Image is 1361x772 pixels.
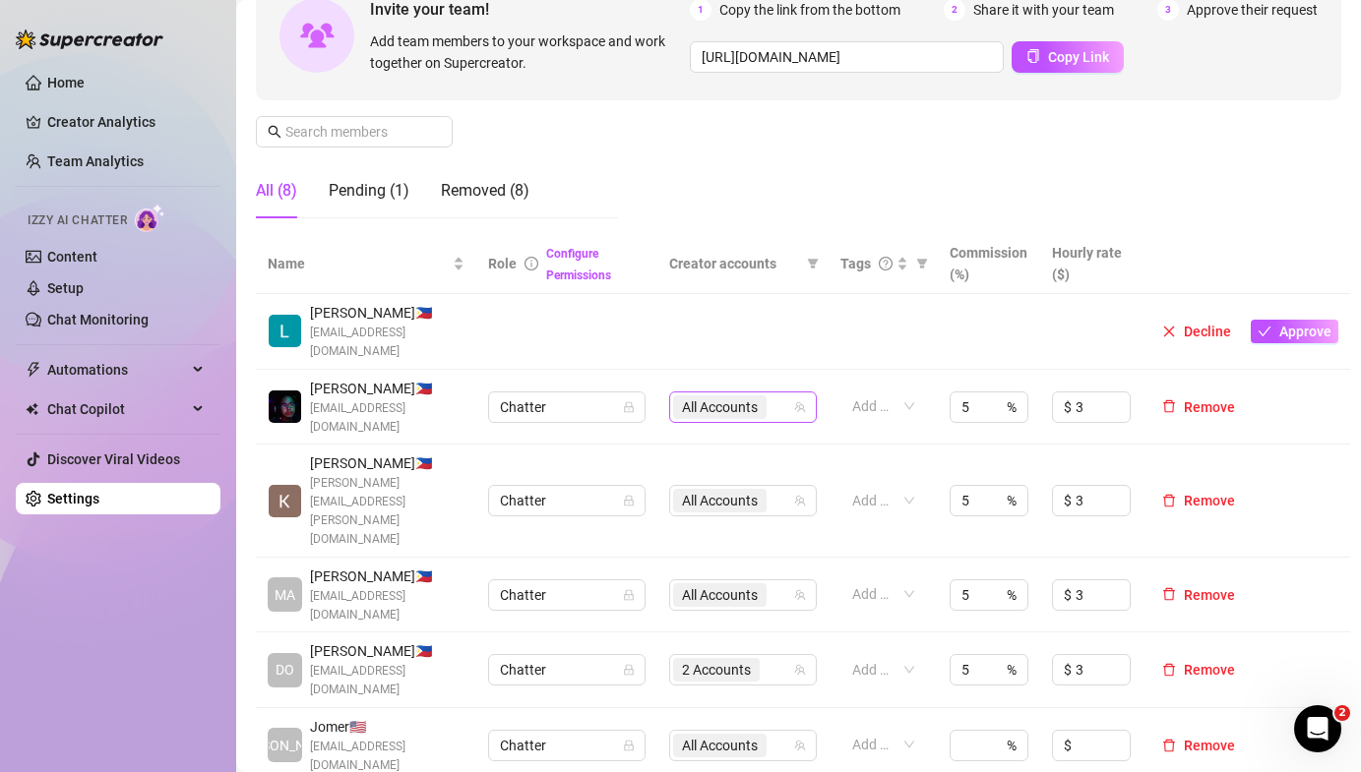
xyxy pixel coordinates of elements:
button: Remove [1154,395,1243,419]
a: Creator Analytics [47,106,205,138]
a: Home [47,75,85,90]
a: Settings [47,491,99,506]
span: All Accounts [673,395,767,419]
span: delete [1162,587,1176,601]
span: Copy Link [1048,49,1109,65]
span: All Accounts [673,583,767,607]
span: DO [276,659,294,681]
span: [EMAIL_ADDRESS][DOMAIN_NAME] [310,399,464,437]
span: [PERSON_NAME] [232,735,338,756]
span: [EMAIL_ADDRESS][DOMAIN_NAME] [310,324,464,361]
span: Creator accounts [669,253,799,274]
span: Decline [1184,324,1231,339]
span: [PERSON_NAME] 🇵🇭 [310,640,464,662]
span: question-circle [879,257,893,270]
th: Name [256,234,476,294]
span: Chat Copilot [47,393,187,425]
span: [EMAIL_ADDRESS][DOMAIN_NAME] [310,662,464,699]
span: lock [623,589,635,601]
span: Chatter [500,392,634,422]
span: check [1258,325,1271,338]
span: All Accounts [682,584,758,606]
button: Remove [1154,583,1243,607]
span: [EMAIL_ADDRESS][DOMAIN_NAME] [310,587,464,624]
img: AI Chatter [135,204,165,232]
span: Chatter [500,731,634,760]
span: filter [803,249,823,278]
span: team [794,589,806,601]
button: Decline [1154,320,1239,343]
span: [PERSON_NAME] 🇵🇭 [310,302,464,324]
span: Chatter [500,655,634,684]
span: search [268,125,281,139]
span: All Accounts [682,735,758,756]
button: Approve [1251,320,1338,343]
img: Kim Jamison [269,485,301,517]
span: team [794,664,806,676]
span: Jomer 🇺🇸 [310,716,464,738]
span: filter [912,249,932,278]
input: Search members [285,121,425,143]
button: Remove [1154,489,1243,512]
a: Discover Viral Videos [47,451,180,467]
span: copy [1026,49,1040,63]
span: info-circle [525,257,538,270]
img: Chat Copilot [26,402,38,416]
span: filter [807,258,819,269]
span: MA [275,584,295,606]
span: All Accounts [673,489,767,512]
span: lock [623,740,635,751]
span: Role [488,256,517,271]
button: Copy Link [1012,41,1124,73]
a: Content [47,249,97,265]
span: close [1162,325,1176,338]
span: team [794,401,806,413]
iframe: Intercom live chat [1294,705,1341,752]
span: 2 Accounts [673,658,760,682]
span: Automations [47,354,187,386]
span: [PERSON_NAME][EMAIL_ADDRESS][PERSON_NAME][DOMAIN_NAME] [310,474,464,548]
span: delete [1162,739,1176,752]
span: Remove [1184,587,1235,603]
span: team [794,495,806,506]
img: Liam Carter [269,315,301,347]
span: delete [1162,494,1176,507]
span: All Accounts [682,396,758,418]
button: Remove [1154,658,1243,682]
a: Team Analytics [47,153,144,169]
span: Remove [1184,662,1235,678]
th: Hourly rate ($) [1040,234,1143,294]
span: Add team members to your workspace and work together on Supercreator. [370,30,682,74]
span: 2 [1334,705,1350,721]
span: Remove [1184,399,1235,415]
span: Remove [1184,738,1235,753]
span: [PERSON_NAME] 🇵🇭 [310,565,464,587]
span: Izzy AI Chatter [28,211,127,230]
span: Approve [1279,324,1331,339]
span: [PERSON_NAME] 🇵🇭 [310,378,464,399]
span: team [794,740,806,751]
button: Remove [1154,734,1243,757]
span: lock [623,401,635,413]
span: All Accounts [682,490,758,511]
span: lock [623,664,635,676]
span: delete [1162,399,1176,413]
span: Name [268,253,449,274]
th: Commission (%) [938,234,1040,294]
span: delete [1162,663,1176,677]
span: [PERSON_NAME] 🇵🇭 [310,452,464,474]
span: Tags [840,253,871,274]
img: Rexson John Gabales [269,390,301,423]
span: All Accounts [673,734,767,757]
span: Chatter [500,580,634,610]
div: Removed (8) [441,179,529,203]
span: thunderbolt [26,362,41,378]
span: filter [916,258,928,269]
span: Remove [1184,493,1235,508]
div: All (8) [256,179,297,203]
a: Setup [47,280,84,296]
a: Chat Monitoring [47,312,149,327]
span: lock [623,495,635,506]
img: logo-BBDzfeDw.svg [16,30,163,49]
span: 2 Accounts [682,659,751,681]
